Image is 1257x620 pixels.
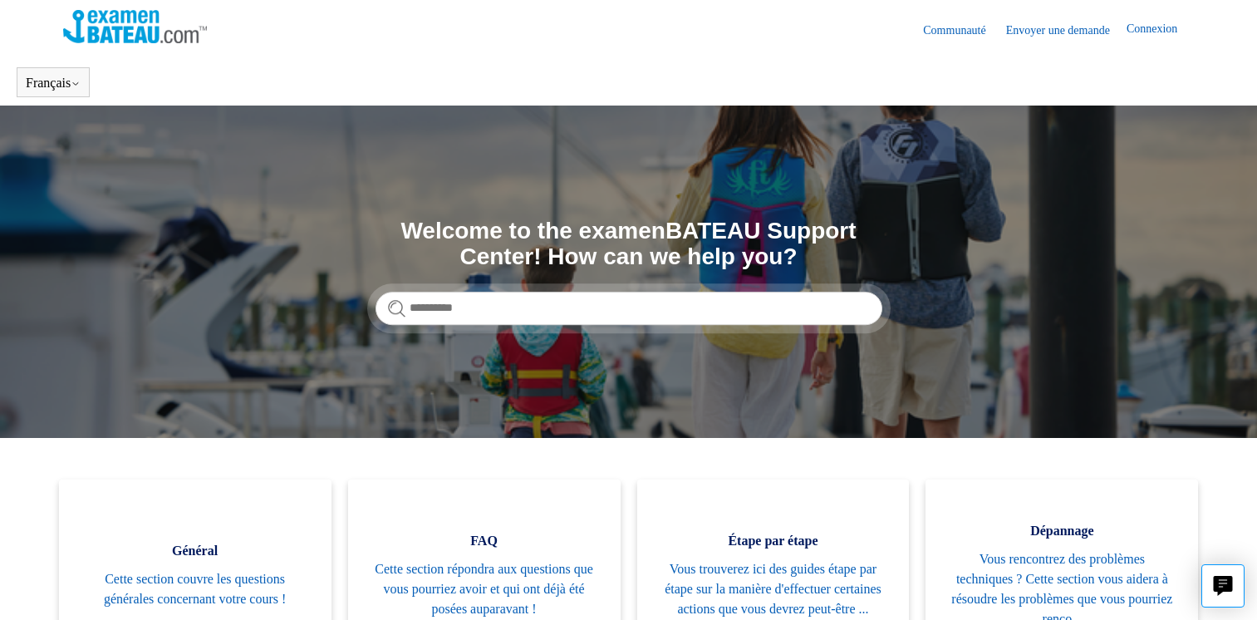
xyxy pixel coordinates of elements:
[662,559,885,619] span: Vous trouverez ici des guides étape par étape sur la manière d'effectuer certaines actions que vo...
[63,10,207,43] img: Page d’accueil du Centre d’aide Examen Bateau
[373,531,596,551] span: FAQ
[950,521,1173,541] span: Dépannage
[373,559,596,619] span: Cette section répondra aux questions que vous pourriez avoir et qui ont déjà été posées auparavant !
[662,531,885,551] span: Étape par étape
[376,292,882,325] input: Rechercher
[1006,22,1127,39] a: Envoyer une demande
[84,541,307,561] span: Général
[1201,564,1245,608] button: Live chat
[923,22,1002,39] a: Communauté
[84,569,307,609] span: Cette section couvre les questions générales concernant votre cours !
[26,76,81,91] button: Français
[1127,20,1194,40] a: Connexion
[376,219,882,270] h1: Welcome to the examenBATEAU Support Center! How can we help you?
